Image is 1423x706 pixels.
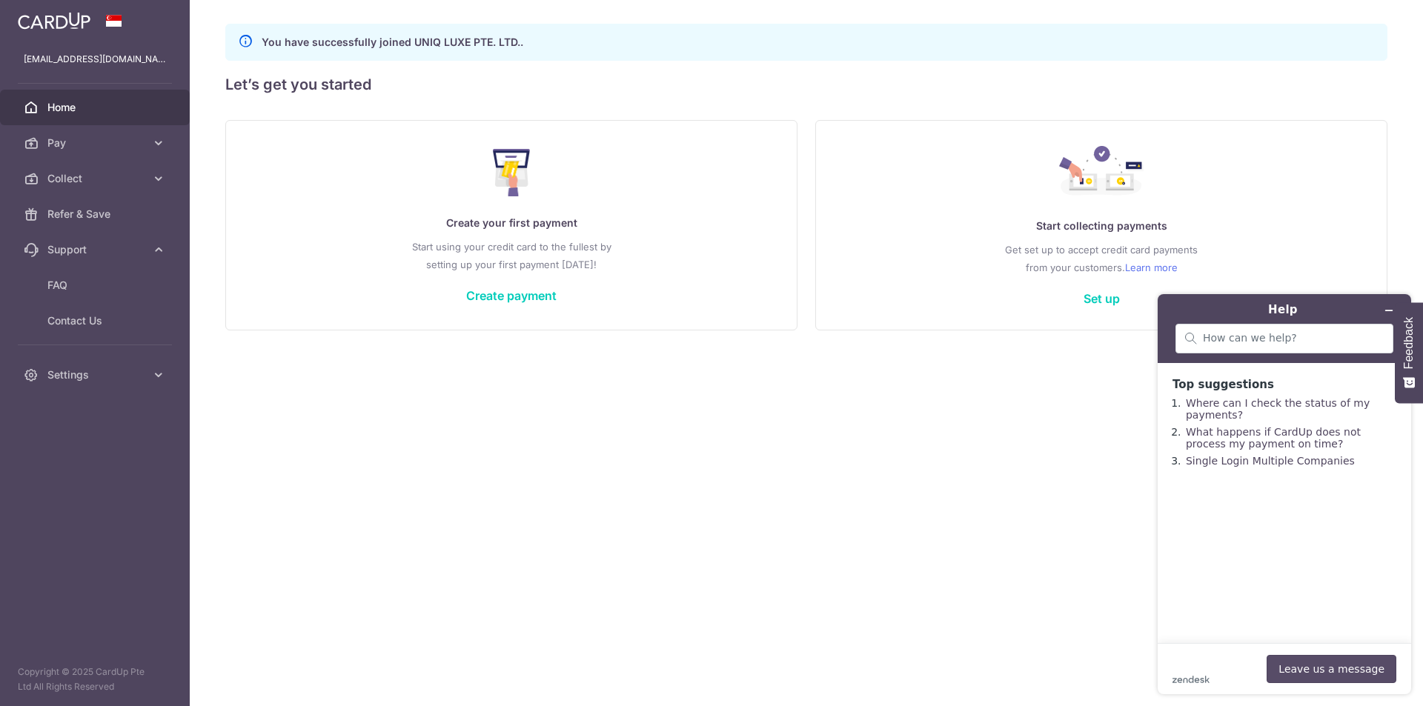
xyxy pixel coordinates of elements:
button: Feedback - Show survey [1395,302,1423,403]
span: FAQ [47,278,145,293]
span: Refer & Save [47,207,145,222]
iframe: Find more information here [1146,282,1423,706]
p: You have successfully joined UNIQ LUXE PTE. LTD.. [262,33,523,51]
p: Start using your credit card to the fullest by setting up your first payment [DATE]! [256,238,767,273]
img: Collect Payment [1059,146,1144,199]
p: [EMAIL_ADDRESS][DOMAIN_NAME] [24,52,166,67]
span: Home [47,100,145,115]
p: Get set up to accept credit card payments from your customers. [846,241,1357,276]
span: Contact Us [47,313,145,328]
span: Support [47,242,145,257]
a: Create payment [466,288,557,303]
span: Help [33,10,64,24]
img: CardUp [18,12,90,30]
span: Feedback [1402,317,1416,369]
span: Collect [47,171,145,186]
p: Start collecting payments [846,217,1357,235]
span: Settings [47,367,145,382]
a: Learn more [1125,259,1178,276]
a: Set up [1084,291,1120,306]
span: Pay [47,136,145,150]
img: Make Payment [493,149,531,196]
p: Create your first payment [256,214,767,232]
h5: Let’s get you started [225,73,1387,96]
